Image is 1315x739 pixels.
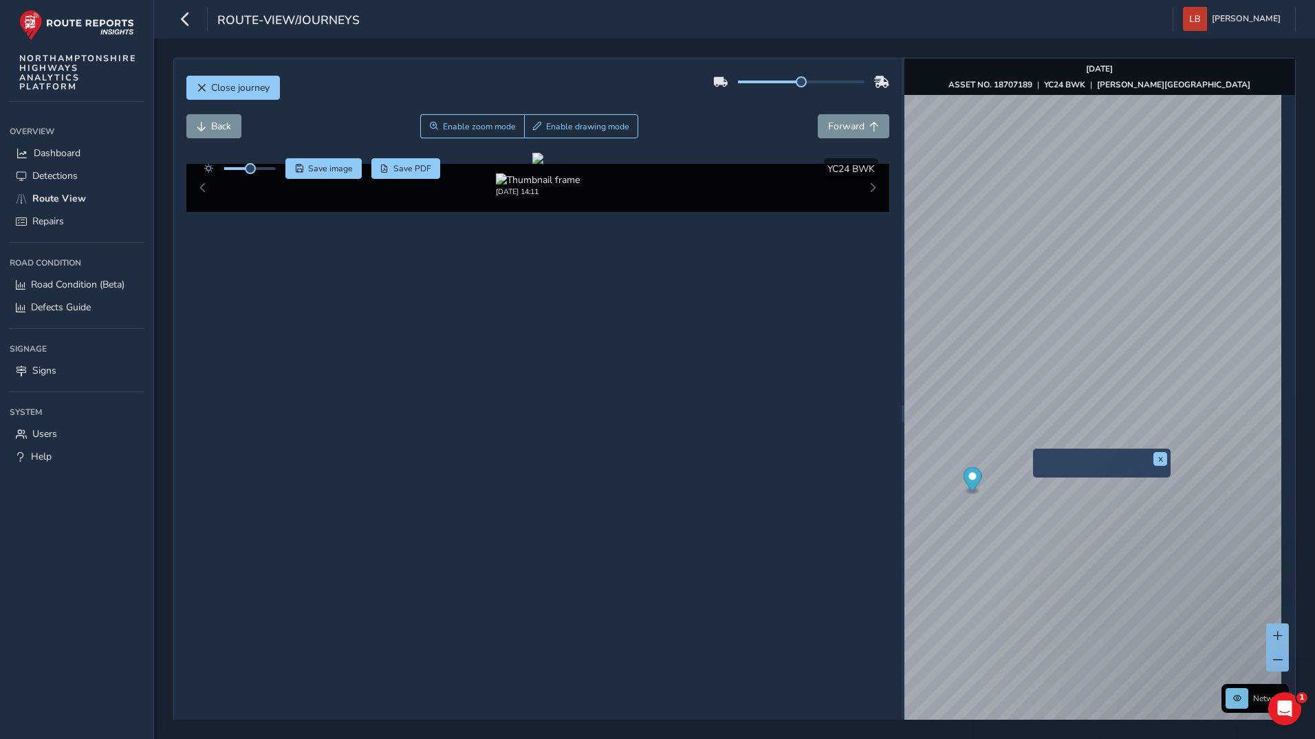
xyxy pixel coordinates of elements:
[10,164,144,187] a: Detections
[393,163,431,174] span: Save PDF
[186,76,280,100] button: Close journey
[1044,79,1085,90] strong: YC24 BWK
[217,12,360,31] span: route-view/journeys
[546,121,629,132] span: Enable drawing mode
[211,120,231,133] span: Back
[32,427,57,440] span: Users
[186,114,241,138] button: Back
[308,163,353,174] span: Save image
[10,402,144,422] div: System
[827,162,875,175] span: YC24 BWK
[10,187,144,210] a: Route View
[31,301,91,314] span: Defects Guide
[524,114,639,138] button: Draw
[19,54,137,92] span: NORTHAMPTONSHIRE HIGHWAYS ANALYTICS PLATFORM
[1212,7,1281,31] span: [PERSON_NAME]
[443,121,516,132] span: Enable zoom mode
[10,273,144,296] a: Road Condition (Beta)
[1085,466,1119,477] img: frame
[10,210,144,233] a: Repairs
[32,192,86,205] span: Route View
[31,278,124,291] span: Road Condition (Beta)
[32,169,78,182] span: Detections
[10,359,144,382] a: Signs
[10,142,144,164] a: Dashboard
[371,158,441,179] button: PDF
[1086,63,1113,74] strong: [DATE]
[285,158,362,179] button: Save
[1253,693,1285,704] span: Network
[1153,452,1167,466] button: x
[211,81,270,94] span: Close journey
[34,147,80,160] span: Dashboard
[32,364,56,377] span: Signs
[31,450,52,463] span: Help
[1183,7,1207,31] img: diamond-layout
[10,121,144,142] div: Overview
[496,186,580,197] div: [DATE] 14:11
[1268,692,1301,725] iframe: Intercom live chat
[10,253,144,273] div: Road Condition
[10,339,144,359] div: Signage
[1036,466,1167,475] button: Preview frame
[1183,7,1285,31] button: [PERSON_NAME]
[10,445,144,468] a: Help
[948,79,1032,90] strong: ASSET NO. 18707189
[19,10,134,41] img: rr logo
[10,296,144,319] a: Defects Guide
[1296,692,1307,703] span: 1
[828,120,865,133] span: Forward
[1097,79,1250,90] strong: [PERSON_NAME][GEOGRAPHIC_DATA]
[496,173,580,186] img: Thumbnail frame
[963,467,981,495] div: Map marker
[10,422,144,445] a: Users
[948,79,1250,90] div: | |
[420,114,524,138] button: Zoom
[32,215,64,228] span: Repairs
[818,114,889,138] button: Forward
